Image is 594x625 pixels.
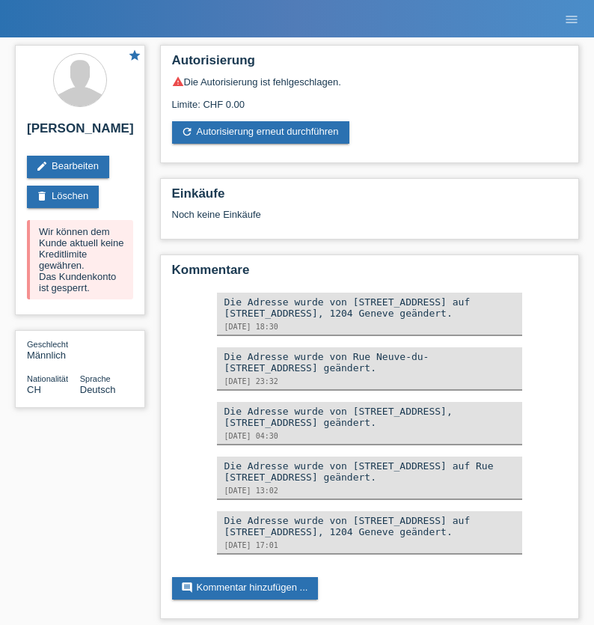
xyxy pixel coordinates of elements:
div: Die Adresse wurde von [STREET_ADDRESS] auf Rue [STREET_ADDRESS] geändert. [224,460,515,483]
h2: Autorisierung [172,53,568,76]
span: Geschlecht [27,340,68,349]
div: [DATE] 18:30 [224,323,515,331]
div: Die Adresse wurde von [STREET_ADDRESS] auf [STREET_ADDRESS], 1204 Geneve geändert. [224,296,515,319]
div: Die Adresse wurde von Rue Neuve-du-[STREET_ADDRESS] geändert. [224,351,515,374]
i: delete [36,190,48,202]
div: Die Adresse wurde von [STREET_ADDRESS], [STREET_ADDRESS] geändert. [224,406,515,428]
a: menu [557,14,587,23]
span: Deutsch [80,384,116,395]
i: refresh [181,126,193,138]
i: edit [36,160,48,172]
div: [DATE] 13:02 [224,487,515,495]
a: commentKommentar hinzufügen ... [172,577,319,600]
i: menu [564,12,579,27]
i: star [128,49,141,62]
a: editBearbeiten [27,156,109,178]
h2: Kommentare [172,263,568,285]
div: Männlich [27,338,80,361]
a: deleteLöschen [27,186,99,208]
div: [DATE] 17:01 [224,541,515,549]
span: Sprache [80,374,111,383]
span: Nationalität [27,374,68,383]
i: warning [172,76,184,88]
i: comment [181,582,193,594]
span: Schweiz [27,384,41,395]
h2: [PERSON_NAME] [27,121,133,144]
div: Wir können dem Kunde aktuell keine Kreditlimite gewähren. Das Kundenkonto ist gesperrt. [27,220,133,299]
div: Die Adresse wurde von [STREET_ADDRESS] auf [STREET_ADDRESS], 1204 Geneve geändert. [224,515,515,537]
a: refreshAutorisierung erneut durchführen [172,121,349,144]
div: Limite: CHF 0.00 [172,88,568,110]
div: [DATE] 23:32 [224,377,515,385]
a: star [128,49,141,64]
div: Noch keine Einkäufe [172,209,568,231]
div: [DATE] 04:30 [224,432,515,440]
div: Die Autorisierung ist fehlgeschlagen. [172,76,568,88]
h2: Einkäufe [172,186,568,209]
